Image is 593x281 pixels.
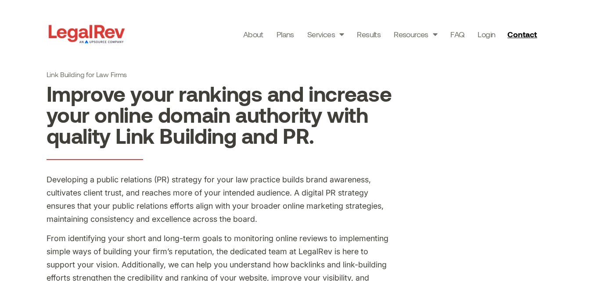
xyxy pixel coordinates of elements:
[307,28,344,40] a: Services
[450,28,464,40] a: FAQ
[394,28,437,40] a: Resources
[357,28,381,40] a: Results
[504,27,543,41] a: Contact
[507,30,537,38] span: Contact
[47,70,398,78] h1: Link Building for Law Firms
[478,28,495,40] a: Login
[47,173,398,226] p: Developing a public relations (PR) strategy for your law practice builds brand awareness, cultiva...
[277,28,294,40] a: Plans
[47,83,398,146] h2: Improve your rankings and increase your online domain authority with quality Link Building and PR.
[243,28,496,40] nav: Menu
[243,28,263,40] a: About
